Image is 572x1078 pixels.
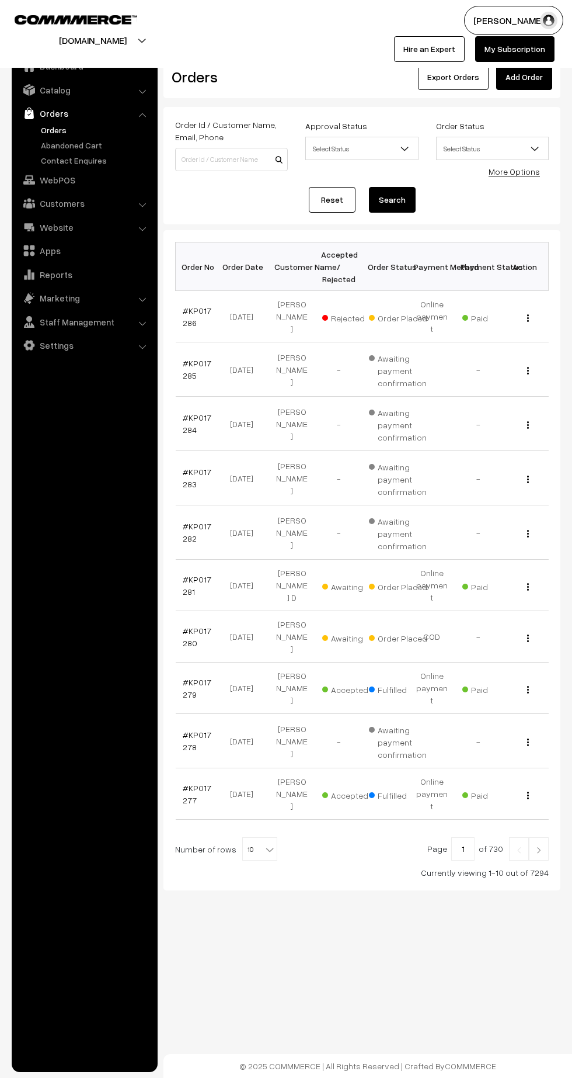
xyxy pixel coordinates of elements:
[268,611,315,663] td: [PERSON_NAME]
[175,866,549,879] div: Currently viewing 1-10 out of 7294
[436,137,549,160] span: Select Status
[315,451,362,505] td: -
[427,844,447,854] span: Page
[437,138,548,159] span: Select Status
[369,629,427,644] span: Order Placed
[183,413,211,435] a: #KP017284
[268,560,315,611] td: [PERSON_NAME] D
[222,451,268,505] td: [DATE]
[222,291,268,342] td: [DATE]
[183,783,211,805] a: #KP017277
[222,560,268,611] td: [DATE]
[455,242,502,291] th: Payment Status
[533,847,544,854] img: Right
[183,626,211,648] a: #KP017280
[455,342,502,397] td: -
[496,64,552,90] a: Add Order
[369,681,427,696] span: Fulfilled
[455,505,502,560] td: -
[163,1054,572,1078] footer: © 2025 COMMMERCE | All Rights Reserved | Crafted By
[268,451,315,505] td: [PERSON_NAME]
[172,68,287,86] h2: Orders
[175,119,288,143] label: Order Id / Customer Name, Email, Phone
[243,838,277,861] span: 10
[462,309,521,324] span: Paid
[315,242,362,291] th: Accepted / Rejected
[527,367,529,375] img: Menu
[15,287,154,309] a: Marketing
[540,12,557,29] img: user
[464,6,563,35] button: [PERSON_NAME]
[183,677,211,699] a: #KP017279
[502,242,549,291] th: Action
[222,663,268,714] td: [DATE]
[527,635,529,642] img: Menu
[322,629,381,644] span: Awaiting
[462,681,521,696] span: Paid
[527,476,529,483] img: Menu
[362,242,409,291] th: Order Status
[306,138,417,159] span: Select Status
[445,1061,496,1071] a: COMMMERCE
[455,714,502,768] td: -
[268,714,315,768] td: [PERSON_NAME]
[305,120,367,132] label: Approval Status
[222,714,268,768] td: [DATE]
[15,335,154,356] a: Settings
[527,686,529,694] img: Menu
[268,768,315,820] td: [PERSON_NAME]
[527,792,529,799] img: Menu
[222,505,268,560] td: [DATE]
[15,15,137,24] img: COMMMERCE
[222,611,268,663] td: [DATE]
[322,786,381,802] span: Accepted
[527,583,529,591] img: Menu
[369,458,427,498] span: Awaiting payment confirmation
[479,844,503,854] span: of 730
[455,397,502,451] td: -
[489,167,540,176] a: More Options
[315,714,362,768] td: -
[409,768,455,820] td: Online payment
[175,148,288,171] input: Order Id / Customer Name / Customer Email / Customer Phone
[268,397,315,451] td: [PERSON_NAME]
[222,242,268,291] th: Order Date
[268,663,315,714] td: [PERSON_NAME]
[322,578,381,593] span: Awaiting
[455,611,502,663] td: -
[15,264,154,285] a: Reports
[18,26,168,55] button: [DOMAIN_NAME]
[369,187,416,213] button: Search
[183,574,211,597] a: #KP017281
[268,291,315,342] td: [PERSON_NAME]
[369,512,427,552] span: Awaiting payment confirmation
[15,12,117,26] a: COMMMERCE
[268,342,315,397] td: [PERSON_NAME]
[15,79,154,100] a: Catalog
[222,342,268,397] td: [DATE]
[527,530,529,538] img: Menu
[409,560,455,611] td: Online payment
[315,505,362,560] td: -
[369,721,427,761] span: Awaiting payment confirmation
[394,36,465,62] a: Hire an Expert
[222,768,268,820] td: [DATE]
[183,521,211,543] a: #KP017282
[15,169,154,190] a: WebPOS
[475,36,554,62] a: My Subscription
[527,739,529,746] img: Menu
[15,240,154,261] a: Apps
[527,421,529,429] img: Menu
[409,291,455,342] td: Online payment
[462,578,521,593] span: Paid
[268,242,315,291] th: Customer Name
[222,397,268,451] td: [DATE]
[322,681,381,696] span: Accepted
[38,139,154,151] a: Abandoned Cart
[183,358,211,380] a: #KP017285
[369,309,427,324] span: Order Placed
[409,242,455,291] th: Payment Method
[455,451,502,505] td: -
[462,786,521,802] span: Paid
[369,404,427,443] span: Awaiting payment confirmation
